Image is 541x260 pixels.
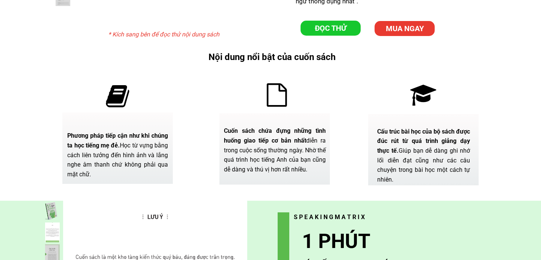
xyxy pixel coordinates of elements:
[302,225,418,257] h3: 1 PHÚT
[377,147,470,183] span: Giúp bạn dễ dàng ghi nhớ lối diễn đạt cũng như các câu chuyện trong bài học một cách tự nhiên.
[294,212,394,222] h3: S P E A K I N G M A T R I X
[377,127,470,185] div: Cấu trúc bài học của bộ sách được đúc rút từ quá trình giảng dạy thực tế.
[209,50,340,64] h3: Nội dung nổi bật của cuốn sách
[224,137,326,173] span: diễn ra trong cuộc sống thường ngày. Nhờ thế quá trình học tiếng Anh của bạn cũng dễ dàng và thú ...
[67,131,168,179] div: Học từ vựng bằng cách liên tưởng đến hình ảnh và lắng nghe âm thanh chứ không phải qua mặt chữ.
[375,21,435,36] p: MUA NGAY
[224,126,326,174] div: Cuốn sách chứa đựng những tình huống giao tiếp cơ bản nhất
[301,21,361,36] a: ĐỌC THỬ
[67,132,168,149] span: Phương pháp tiếp cận như khi chúng ta học tiếng mẹ đẻ.
[108,30,224,39] h3: * Kích sang bên để đọc thử nội dung sách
